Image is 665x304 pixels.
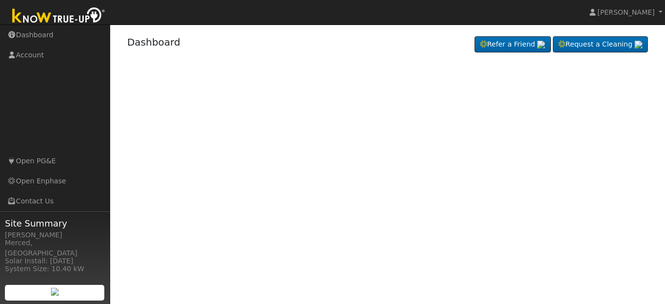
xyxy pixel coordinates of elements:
[5,238,105,258] div: Merced, [GEOGRAPHIC_DATA]
[597,8,655,16] span: [PERSON_NAME]
[127,36,181,48] a: Dashboard
[51,288,59,296] img: retrieve
[7,5,110,27] img: Know True-Up
[5,230,105,240] div: [PERSON_NAME]
[5,217,105,230] span: Site Summary
[537,41,545,49] img: retrieve
[635,41,642,49] img: retrieve
[553,36,648,53] a: Request a Cleaning
[475,36,551,53] a: Refer a Friend
[5,256,105,266] div: Solar Install: [DATE]
[5,264,105,274] div: System Size: 10.40 kW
